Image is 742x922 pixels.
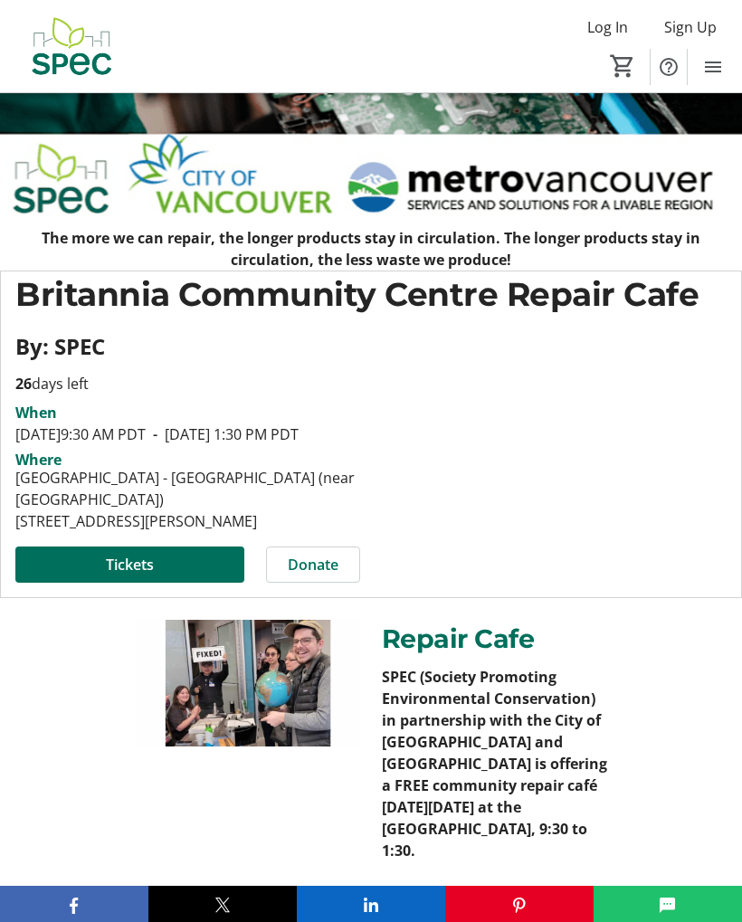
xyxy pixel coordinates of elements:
[15,424,146,444] span: [DATE] 9:30 AM PDT
[15,374,32,394] span: 26
[606,50,639,82] button: Cart
[15,335,727,358] p: By: SPEC
[650,13,731,42] button: Sign Up
[695,49,731,85] button: Menu
[146,424,299,444] span: [DATE] 1:30 PM PDT
[297,886,445,922] button: LinkedIn
[664,16,717,38] span: Sign Up
[106,554,154,575] span: Tickets
[146,424,165,444] span: -
[382,620,607,659] p: Repair Cafe
[587,16,628,38] span: Log In
[11,13,131,81] img: SPEC's Logo
[266,547,360,583] button: Donate
[573,13,642,42] button: Log In
[135,620,360,746] img: undefined
[15,452,62,467] div: Where
[651,49,687,85] button: Help
[15,274,699,314] sup: Britannia Community Centre Repair Cafe
[288,554,338,575] span: Donate
[42,228,700,270] strong: The more we can repair, the longer products stay in circulation. The longer products stay in circ...
[15,547,244,583] button: Tickets
[148,886,297,922] button: X
[15,402,57,423] div: When
[15,467,360,510] div: [GEOGRAPHIC_DATA] - [GEOGRAPHIC_DATA] (near [GEOGRAPHIC_DATA])
[594,886,742,922] button: SMS
[15,510,360,532] div: [STREET_ADDRESS][PERSON_NAME]
[445,886,594,922] button: Pinterest
[15,373,360,394] p: days left
[382,667,607,860] strong: SPEC (Society Promoting Environmental Conservation) in partnership with the City of [GEOGRAPHIC_D...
